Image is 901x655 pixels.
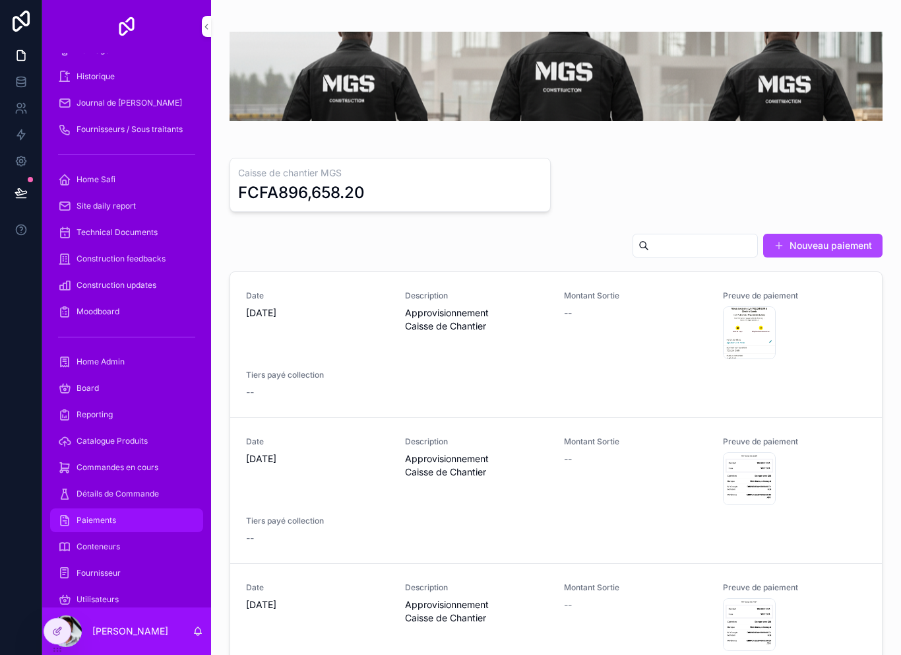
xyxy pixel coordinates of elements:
[77,280,156,291] span: Construction updates
[246,532,254,545] span: --
[246,386,254,399] span: --
[564,306,572,320] span: --
[50,91,203,115] a: Journal de [PERSON_NAME]
[77,541,120,552] span: Conteneurs
[77,201,136,211] span: Site daily report
[50,508,203,532] a: Paiements
[246,598,389,611] span: [DATE]
[405,291,548,301] span: Description
[50,456,203,479] a: Commandes en cours
[564,436,707,447] span: Montant Sortie
[50,300,203,324] a: Moodboard
[50,561,203,585] a: Fournisseur
[50,535,203,559] a: Conteneurs
[77,383,99,394] span: Board
[246,291,389,301] span: Date
[50,482,203,506] a: Détails de Commande
[77,409,113,420] span: Reporting
[50,65,203,88] a: Historique
[50,221,203,244] a: Technical Documents
[723,582,866,593] span: Preuve de paiement
[246,370,389,380] span: Tiers payé collection
[77,515,116,526] span: Paiements
[77,174,115,185] span: Home Safi
[564,291,707,301] span: Montant Sortie
[50,118,203,141] a: Fournisseurs / Sous traitants
[50,376,203,400] a: Board
[77,462,158,473] span: Commandes en cours
[405,598,548,625] span: Approvisionnement Caisse de Chantier
[405,452,548,479] span: Approvisionnement Caisse de Chantier
[77,254,166,264] span: Construction feedbacks
[405,436,548,447] span: Description
[564,452,572,465] span: --
[238,166,542,180] h3: Caisse de chantier MGS
[42,53,211,607] div: scrollable content
[77,124,183,135] span: Fournisseurs / Sous traitants
[246,452,389,465] span: [DATE]
[50,194,203,218] a: Site daily report
[50,429,203,453] a: Catalogue Produits
[763,234,883,258] button: Nouveau paiement
[723,291,866,301] span: Preuve de paiement
[230,32,883,121] img: 35172-Gemini_Generated_Image_pn16awpn16awpn16.png
[723,436,866,447] span: Preuve de paiement
[405,582,548,593] span: Description
[238,182,365,203] div: FCFA896,658.20
[246,306,389,320] span: [DATE]
[246,516,389,526] span: Tiers payé collection
[50,168,203,191] a: Home Safi
[50,588,203,611] a: Utilisateurs
[77,594,119,605] span: Utilisateurs
[246,436,389,447] span: Date
[92,625,168,638] p: [PERSON_NAME]
[50,403,203,427] a: Reporting
[77,436,148,446] span: Catalogue Produits
[564,598,572,611] span: --
[77,227,158,238] span: Technical Documents
[50,350,203,374] a: Home Admin
[77,98,182,108] span: Journal de [PERSON_NAME]
[77,71,115,82] span: Historique
[77,568,121,578] span: Fournisseur
[50,247,203,271] a: Construction feedbacks
[77,306,119,317] span: Moodboard
[77,357,125,367] span: Home Admin
[116,16,137,37] img: App logo
[77,489,159,499] span: Détails de Commande
[246,582,389,593] span: Date
[50,273,203,297] a: Construction updates
[405,306,548,333] span: Approvisionnement Caisse de Chantier
[564,582,707,593] span: Montant Sortie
